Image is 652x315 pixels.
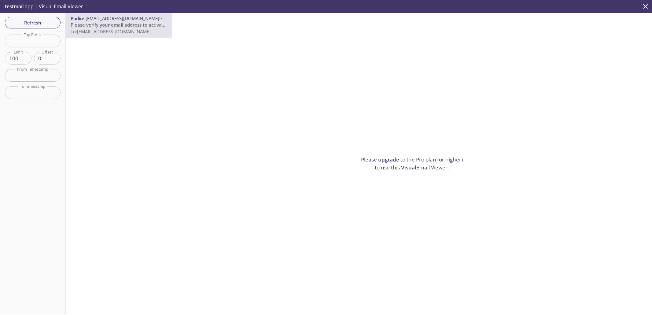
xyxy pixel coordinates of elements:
[83,15,162,21] span: <[EMAIL_ADDRESS][DOMAIN_NAME]>
[10,19,56,27] span: Refresh
[71,28,151,35] span: To: [EMAIL_ADDRESS][DOMAIN_NAME]
[359,156,466,171] p: Please to the Pro plan (or higher) to use this Email Viewer.
[5,3,24,10] span: testmail
[378,156,400,163] a: upgrade
[401,164,417,171] span: Visual
[5,17,61,28] button: Refresh
[66,13,172,37] div: Podio<[EMAIL_ADDRESS][DOMAIN_NAME]>Please verify your email address to activate your Podio accoun...
[66,13,172,38] nav: emails
[71,22,210,28] span: Please verify your email address to activate your Podio account
[71,15,83,21] span: Podio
